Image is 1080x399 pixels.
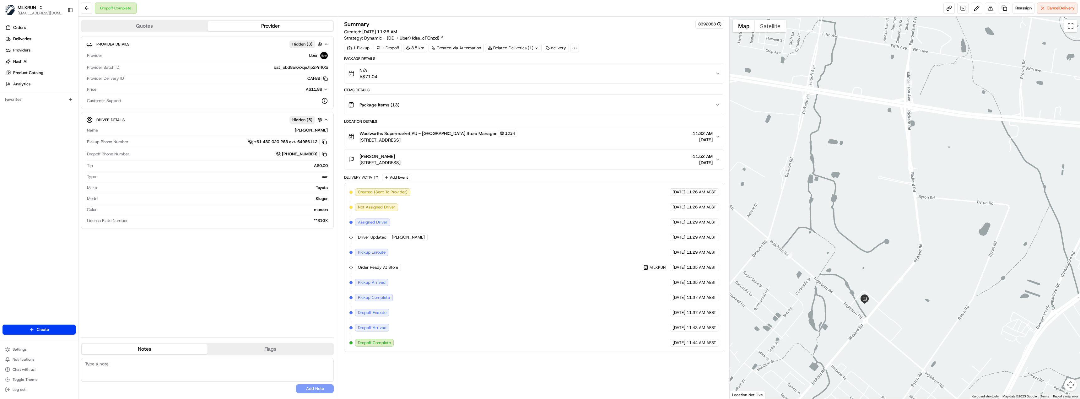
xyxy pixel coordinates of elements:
button: +61 480 020 263 ext. 64986112 [248,138,328,145]
button: 8392083 [698,21,721,27]
button: [EMAIL_ADDRESS][DOMAIN_NAME] [18,11,62,16]
div: Related Deliveries (1) [485,44,542,52]
span: [DATE] [672,280,685,285]
div: 7 [802,91,809,98]
button: Log out [3,385,76,394]
span: Pickup Complete [358,295,390,300]
button: Driver DetailsHidden (5) [86,115,328,125]
div: Kluger [101,196,328,202]
button: Hidden (3) [289,40,324,48]
button: Keyboard shortcuts [972,394,999,399]
span: 11:26 AM AEST [687,189,716,195]
div: Items Details [344,88,724,93]
span: 11:52 AM [693,153,713,159]
span: [DATE] [672,325,685,331]
span: [DATE] [693,159,713,166]
div: car [99,174,328,180]
a: [PHONE_NUMBER] [276,151,328,158]
span: Dynamic - (DD + Uber) (dss_cPCnzd) [364,35,439,41]
span: Driver Updated [358,235,386,240]
a: Deliveries [3,34,78,44]
span: Price [87,87,96,92]
a: Report a map error [1053,395,1078,398]
span: [DATE] [672,219,685,225]
span: Reassign [1015,5,1032,11]
span: 11:43 AM AEST [687,325,716,331]
span: N/A [359,67,377,73]
div: Strategy: [344,35,444,41]
span: 11:37 AM AEST [687,295,716,300]
button: Provider DetailsHidden (3) [86,39,328,49]
div: 3 [896,276,903,283]
span: Pickup Phone Number [87,139,128,145]
span: Map data ©2025 Google [1002,395,1037,398]
div: 3.5 km [403,44,427,52]
span: bat_xbd8aikvXqeJllp2Prrl0Q [274,65,328,70]
span: 11:29 AM AEST [687,219,716,225]
span: Dropoff Enroute [358,310,386,315]
span: Not Assigned Driver [358,204,395,210]
span: 11:37 AM AEST [687,310,716,315]
span: [DATE] [672,204,685,210]
button: MILKRUN [18,4,36,11]
span: Created (Sent To Provider) [358,189,408,195]
span: Customer Support [87,98,121,104]
button: Reassign [1012,3,1034,14]
span: Product Catalog [13,70,43,76]
button: Map camera controls [1064,379,1077,391]
img: Google [731,391,752,399]
span: Created: [344,29,397,35]
div: Delivery Activity [344,175,378,180]
button: Chat with us! [3,365,76,374]
span: +61 480 020 263 ext. 64986112 [254,139,317,145]
button: Provider [208,21,333,31]
span: [PERSON_NAME] [392,235,425,240]
span: Create [37,327,49,332]
span: A$71.04 [359,73,377,80]
button: N/AA$71.04 [344,63,724,84]
span: Dropoff Phone Number [87,151,129,157]
a: Analytics [3,79,78,89]
span: Orders [13,25,26,30]
span: Log out [13,387,25,392]
span: Driver Details [96,117,125,122]
button: Woolworths Supermarket AU - [GEOGRAPHIC_DATA] Store Manager1024[STREET_ADDRESS]11:32 AM[DATE] [344,126,724,147]
div: 6 [786,252,792,259]
h3: Summary [344,21,370,27]
div: maroon [99,207,328,213]
span: Provider Delivery ID [87,76,124,81]
div: 1 Pickup [344,44,372,52]
a: Providers [3,45,78,55]
span: License Plate Number [87,218,128,224]
span: Providers [13,47,30,53]
button: Create [3,325,76,335]
div: delivery [543,44,569,52]
span: [PHONE_NUMBER] [282,151,317,157]
span: Deliveries [13,36,31,42]
button: CAFBB [307,76,328,81]
span: Settings [13,347,27,352]
a: Orders [3,23,78,33]
span: Color [87,207,97,213]
span: [STREET_ADDRESS] [359,159,401,166]
button: Quotes [82,21,208,31]
span: Pickup Enroute [358,250,386,255]
span: Name [87,127,98,133]
span: Cancel Delivery [1047,5,1075,11]
img: MILKRUN [5,5,15,15]
span: Analytics [13,81,30,87]
div: A$0.00 [95,163,328,169]
span: 11:29 AM AEST [687,250,716,255]
span: [DATE] [672,235,685,240]
button: Flags [208,344,333,354]
span: Provider Batch ID [87,65,119,70]
span: 11:35 AM AEST [687,265,716,270]
button: Show satellite imagery [755,20,786,32]
span: Provider [87,53,102,58]
span: [DATE] 11:26 AM [362,29,397,35]
span: [DATE] [672,310,685,315]
span: [DATE] [672,265,685,270]
a: Dynamic - (DD + Uber) (dss_cPCnzd) [364,35,444,41]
